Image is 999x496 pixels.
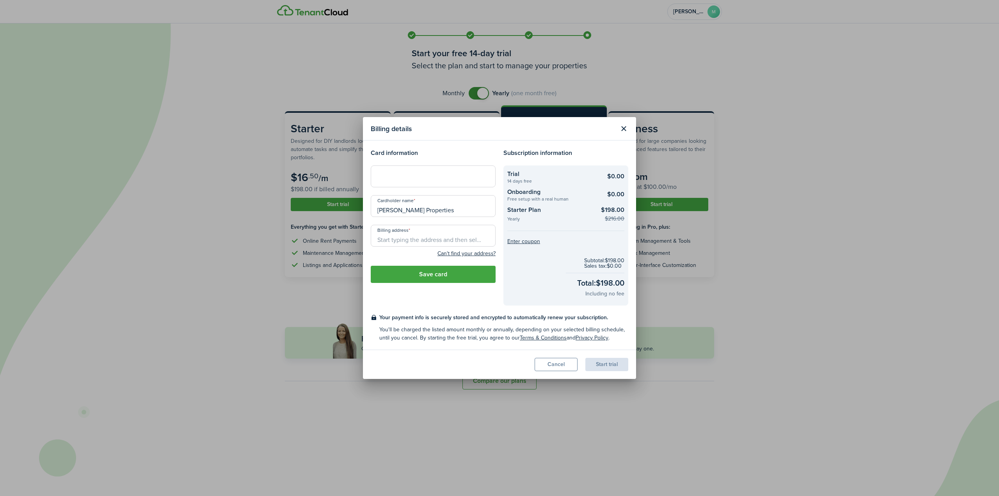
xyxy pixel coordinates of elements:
checkout-subtotal-item: Sales tax: $0.00 [584,263,624,269]
checkout-total-secondary: Including no fee [585,290,624,298]
button: Save card [371,266,496,283]
checkout-summary-item-description: Yearly [507,217,595,223]
checkout-summary-item-old-price: $216.00 [605,215,624,223]
checkout-summary-item-description: Free setup with a real human [507,197,595,201]
checkout-summary-item-main-price: $0.00 [607,172,624,181]
input: Start typing the address and then select from the dropdown [371,225,496,247]
button: Enter coupon [507,239,540,244]
checkout-summary-item-title: Trial [507,169,595,179]
checkout-summary-item-main-price: $198.00 [601,205,624,215]
checkout-terms-secondary: You'll be charged the listed amount monthly or annually, depending on your selected billing sched... [379,325,628,342]
modal-title: Billing details [371,121,615,136]
a: Terms & Conditions [520,334,567,342]
h4: Card information [371,148,496,158]
button: Can't find your address? [437,250,496,258]
checkout-terms-main: Your payment info is securely stored and encrypted to automatically renew your subscription. [379,313,628,322]
checkout-total-main: Total: $198.00 [577,277,624,289]
button: Cancel [535,358,578,371]
checkout-summary-item-title: Onboarding [507,187,595,197]
a: Privacy Policy [576,334,608,342]
checkout-summary-item-description: 14 days free [507,179,595,183]
h4: Subscription information [503,148,628,158]
button: Close modal [617,122,630,135]
checkout-subtotal-item: Subtotal: $198.00 [584,258,624,263]
checkout-summary-item-title: Starter Plan [507,205,595,217]
iframe: Secure card payment input frame [376,173,491,180]
checkout-summary-item-main-price: $0.00 [607,190,624,199]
